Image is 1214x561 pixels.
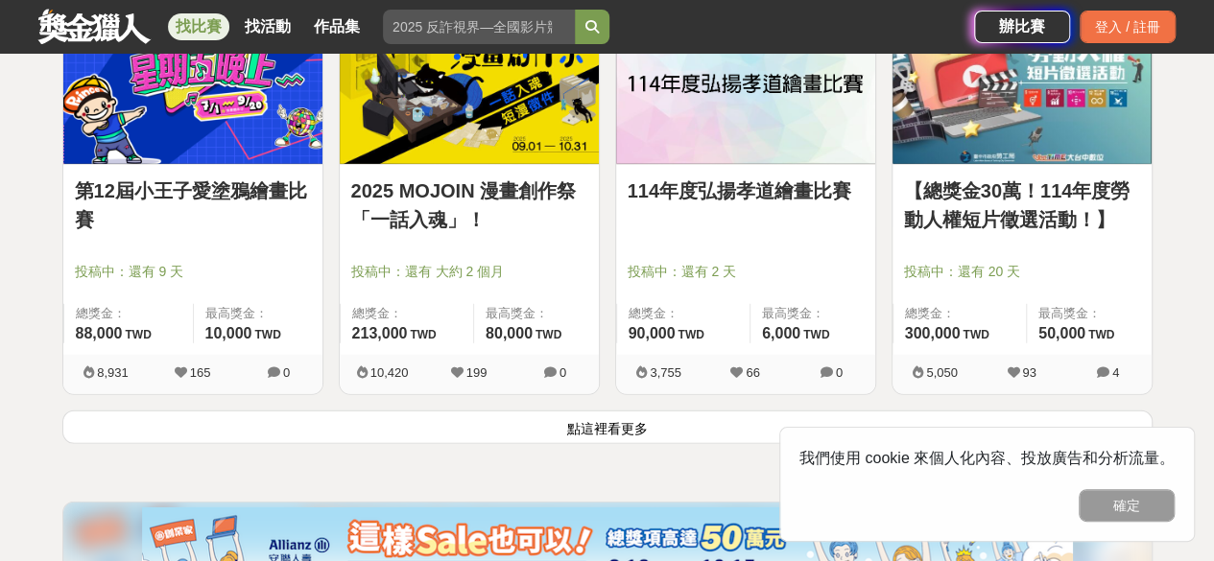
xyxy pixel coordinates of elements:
span: 投稿中：還有 2 天 [628,262,864,282]
span: 50,000 [1038,325,1085,341]
span: TWD [678,328,703,341]
span: 6,000 [762,325,800,341]
span: 4 [1112,365,1119,380]
span: 300,000 [905,325,961,341]
span: 0 [283,365,290,380]
a: 找活動 [237,13,298,40]
span: 93 [1022,365,1035,380]
a: 【總獎金30萬！114年度勞動人權短片徵選活動！】 [904,176,1140,234]
span: 我們使用 cookie 來個人化內容、投放廣告和分析流量。 [799,450,1175,466]
a: 作品集 [306,13,368,40]
span: 投稿中：還有 9 天 [75,262,311,282]
button: 確定 [1079,489,1175,522]
span: 10,420 [370,365,409,380]
span: 88,000 [76,325,123,341]
span: TWD [254,328,280,341]
button: 點這裡看更多 [62,410,1153,444]
span: 199 [466,365,488,380]
input: 2025 反詐視界—全國影片競賽 [383,10,575,44]
span: 總獎金： [352,304,462,323]
span: TWD [1088,328,1114,341]
span: 5,050 [926,365,958,380]
a: Cover Image [616,4,875,165]
span: 最高獎金： [1038,304,1140,323]
span: 投稿中：還有 20 天 [904,262,1140,282]
a: Cover Image [893,4,1152,165]
span: 213,000 [352,325,408,341]
div: 登入 / 註冊 [1080,11,1176,43]
a: 2025 MOJOIN 漫畫創作祭「一話入魂」！ [351,176,587,234]
span: 總獎金： [629,304,738,323]
a: 找比賽 [168,13,229,40]
span: 90,000 [629,325,676,341]
span: TWD [536,328,561,341]
a: 第12屆小王子愛塗鴉繪畫比賽 [75,176,311,234]
span: 總獎金： [905,304,1014,323]
span: 最高獎金： [205,304,311,323]
span: TWD [125,328,151,341]
span: TWD [803,328,829,341]
span: 3,755 [650,365,681,380]
span: 總獎金： [76,304,181,323]
a: 114年度弘揚孝道繪畫比賽 [628,176,864,205]
span: 66 [746,365,759,380]
span: 0 [836,365,843,380]
span: 10,000 [205,325,252,341]
a: Cover Image [340,4,599,165]
img: Cover Image [616,4,875,164]
span: TWD [963,328,988,341]
span: 最高獎金： [762,304,864,323]
span: 165 [190,365,211,380]
span: 80,000 [486,325,533,341]
span: 8,931 [97,365,129,380]
span: 0 [559,365,566,380]
span: 最高獎金： [486,304,587,323]
span: TWD [410,328,436,341]
a: Cover Image [63,4,322,165]
img: Cover Image [63,4,322,164]
a: 辦比賽 [974,11,1070,43]
img: Cover Image [340,4,599,164]
span: 投稿中：還有 大約 2 個月 [351,262,587,282]
img: Cover Image [893,4,1152,164]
